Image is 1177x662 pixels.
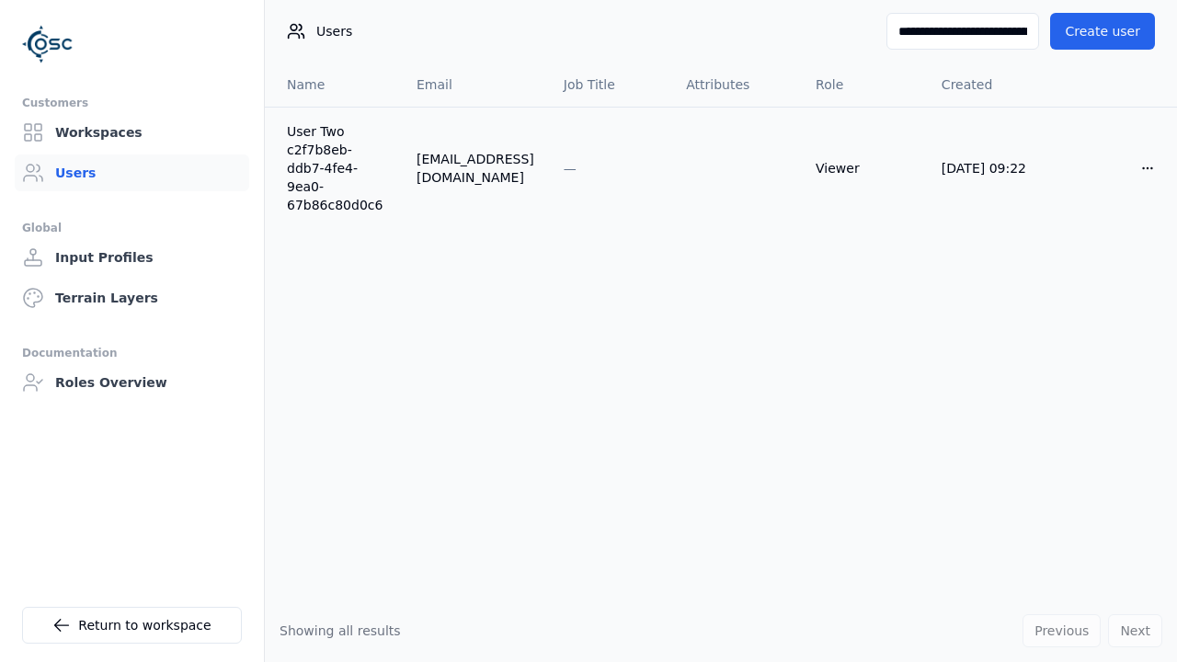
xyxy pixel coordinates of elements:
[22,607,242,644] a: Return to workspace
[942,159,1039,177] div: [DATE] 09:22
[22,18,74,70] img: Logo
[22,342,242,364] div: Documentation
[402,63,549,107] th: Email
[15,114,249,151] a: Workspaces
[22,92,242,114] div: Customers
[15,364,249,401] a: Roles Overview
[287,122,387,214] a: User Two c2f7b8eb-ddb7-4fe4-9ea0-67b86c80d0c6
[15,239,249,276] a: Input Profiles
[316,22,352,40] span: Users
[15,280,249,316] a: Terrain Layers
[15,154,249,191] a: Users
[265,63,402,107] th: Name
[1050,13,1155,50] button: Create user
[927,63,1054,107] th: Created
[671,63,801,107] th: Attributes
[816,159,912,177] div: Viewer
[417,150,534,187] div: [EMAIL_ADDRESS][DOMAIN_NAME]
[801,63,927,107] th: Role
[22,217,242,239] div: Global
[280,623,401,638] span: Showing all results
[564,161,577,176] span: —
[549,63,671,107] th: Job Title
